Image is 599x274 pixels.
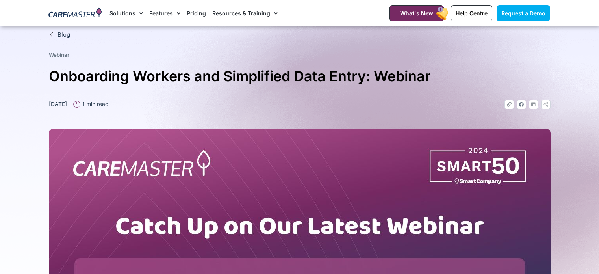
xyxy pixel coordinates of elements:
span: 1 min read [80,100,109,108]
h1: Onboarding Workers and Simplified Data Entry: Webinar [49,65,551,88]
span: Request a Demo [501,10,545,17]
span: What's New [400,10,433,17]
a: Blog [49,30,551,39]
time: [DATE] [49,101,67,107]
a: Webinar [49,52,69,58]
img: CareMaster Logo [48,7,102,19]
a: What's New [389,5,444,21]
a: Help Centre [451,5,492,21]
span: Blog [56,30,70,39]
span: Help Centre [456,10,488,17]
a: Request a Demo [497,5,550,21]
